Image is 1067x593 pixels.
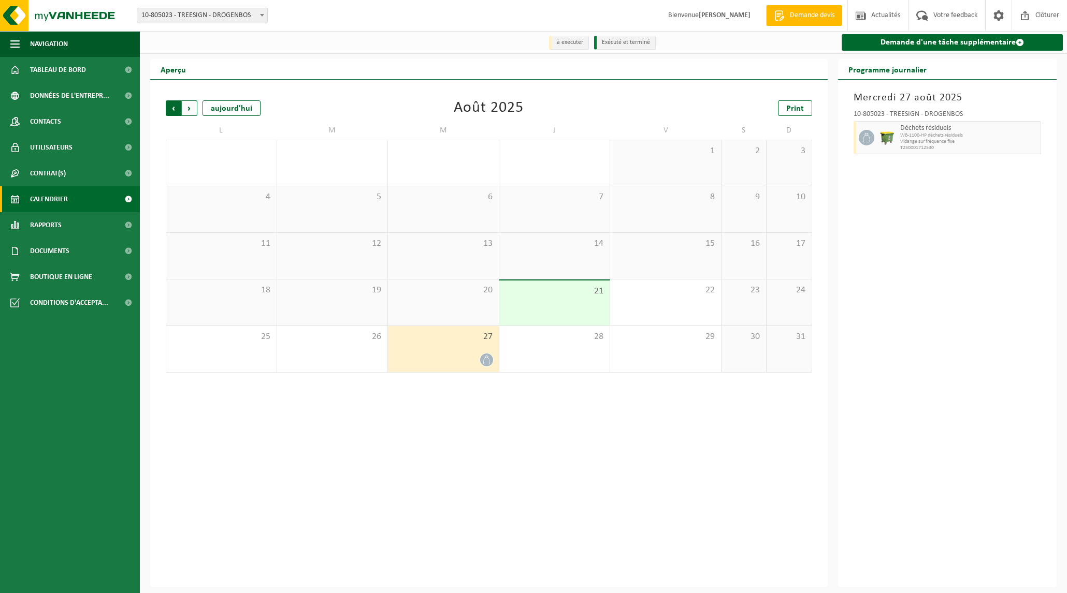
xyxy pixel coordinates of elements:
[282,238,383,249] span: 12
[615,331,716,343] span: 29
[842,34,1063,51] a: Demande d'une tâche supplémentaire
[171,331,271,343] span: 25
[30,57,86,83] span: Tableau de bord
[787,10,837,21] span: Demande devis
[778,100,812,116] a: Print
[504,331,605,343] span: 28
[282,285,383,296] span: 19
[388,121,499,140] td: M
[282,331,383,343] span: 26
[900,145,1039,151] span: T250001712530
[615,191,716,203] span: 8
[393,331,494,343] span: 27
[900,124,1039,132] span: Déchets résiduels
[699,11,751,19] strong: [PERSON_NAME]
[772,285,806,296] span: 24
[786,105,804,113] span: Print
[766,5,842,26] a: Demande devis
[727,191,761,203] span: 9
[772,145,806,157] span: 3
[30,83,109,109] span: Données de l'entrepr...
[504,286,605,297] span: 21
[182,100,197,116] span: Suivant
[30,212,62,238] span: Rapports
[727,285,761,296] span: 23
[203,100,261,116] div: aujourd'hui
[727,145,761,157] span: 2
[30,109,61,135] span: Contacts
[838,59,937,79] h2: Programme journalier
[393,191,494,203] span: 6
[393,238,494,249] span: 13
[727,331,761,343] span: 30
[722,121,767,140] td: S
[772,191,806,203] span: 10
[282,191,383,203] span: 5
[854,111,1042,121] div: 10-805023 - TREESIGN - DROGENBOS
[594,36,656,50] li: Exécuté et terminé
[900,132,1039,139] span: WB-1100-HP déchets résiduels
[549,36,589,50] li: à exécuter
[393,285,494,296] span: 20
[137,8,268,23] span: 10-805023 - TREESIGN - DROGENBOS
[615,145,716,157] span: 1
[30,31,68,57] span: Navigation
[615,238,716,249] span: 15
[772,331,806,343] span: 31
[615,285,716,296] span: 22
[137,8,267,23] span: 10-805023 - TREESIGN - DROGENBOS
[166,100,181,116] span: Précédent
[30,264,92,290] span: Boutique en ligne
[879,130,895,145] img: WB-1100-HPE-GN-50
[166,121,277,140] td: L
[767,121,812,140] td: D
[171,285,271,296] span: 18
[854,90,1042,106] h3: Mercredi 27 août 2025
[277,121,388,140] td: M
[171,191,271,203] span: 4
[504,191,605,203] span: 7
[772,238,806,249] span: 17
[30,186,68,212] span: Calendrier
[499,121,611,140] td: J
[610,121,722,140] td: V
[454,100,524,116] div: Août 2025
[30,290,108,316] span: Conditions d'accepta...
[171,238,271,249] span: 11
[150,59,196,79] h2: Aperçu
[727,238,761,249] span: 16
[900,139,1039,145] span: Vidange sur fréquence fixe
[30,135,73,160] span: Utilisateurs
[30,160,66,186] span: Contrat(s)
[504,238,605,249] span: 14
[30,238,69,264] span: Documents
